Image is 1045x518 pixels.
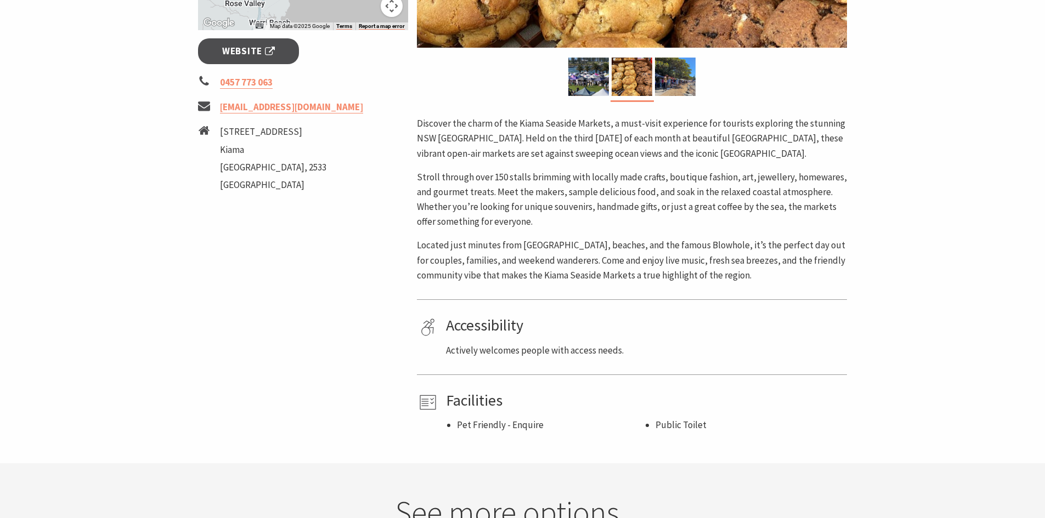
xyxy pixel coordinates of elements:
[446,391,843,410] h4: Facilities
[220,160,326,175] li: [GEOGRAPHIC_DATA], 2533
[220,76,273,89] a: 0457 773 063
[336,23,352,30] a: Terms (opens in new tab)
[417,238,847,283] p: Located just minutes from [GEOGRAPHIC_DATA], beaches, and the famous Blowhole, it’s the perfect d...
[446,343,843,358] p: Actively welcomes people with access needs.
[220,101,363,113] a: [EMAIL_ADDRESS][DOMAIN_NAME]
[256,22,263,30] button: Keyboard shortcuts
[655,58,696,96] img: market photo
[457,418,645,432] li: Pet Friendly - Enquire
[220,178,326,192] li: [GEOGRAPHIC_DATA]
[201,16,237,30] a: Open this area in Google Maps (opens a new window)
[222,44,275,59] span: Website
[198,38,300,64] a: Website
[270,23,330,29] span: Map data ©2025 Google
[220,143,326,157] li: Kiama
[417,170,847,230] p: Stroll through over 150 stalls brimming with locally made crafts, boutique fashion, art, jeweller...
[359,23,405,30] a: Report a map error
[201,16,237,30] img: Google
[417,116,847,161] p: Discover the charm of the Kiama Seaside Markets, a must-visit experience for tourists exploring t...
[220,124,326,139] li: [STREET_ADDRESS]
[656,418,843,432] li: Public Toilet
[446,316,843,335] h4: Accessibility
[612,58,652,96] img: Market ptoduce
[568,58,609,96] img: Kiama Seaside Market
